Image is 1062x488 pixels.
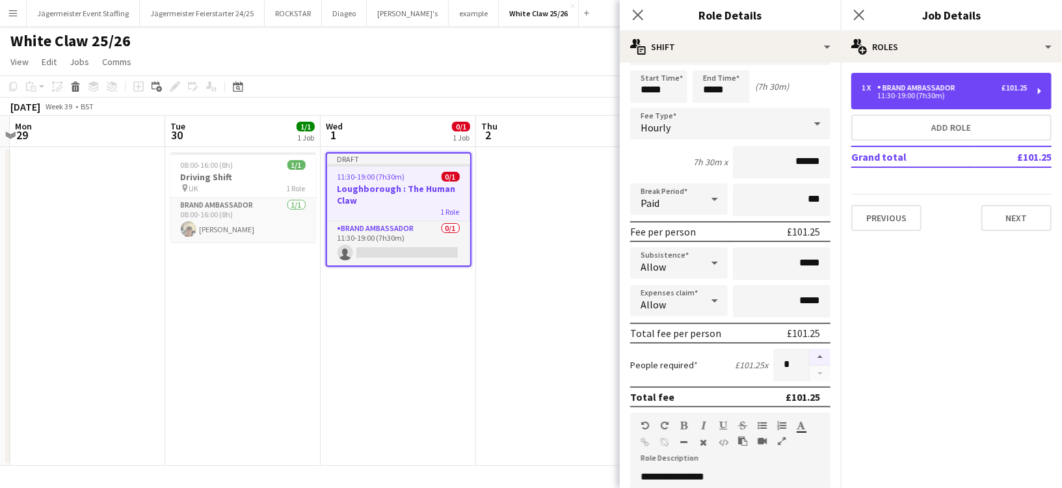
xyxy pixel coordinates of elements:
[43,102,75,111] span: Week 39
[327,183,470,206] h3: Loughborough : The Human Claw
[102,56,131,68] span: Comms
[620,7,841,23] h3: Role Details
[170,198,316,242] app-card-role: Brand Ambassador1/108:00-16:00 (8h)[PERSON_NAME]
[735,359,768,371] div: £101.25 x
[15,120,32,132] span: Mon
[630,359,698,371] label: People required
[755,81,789,92] div: (7h 30m)
[5,53,34,70] a: View
[660,420,669,431] button: Redo
[499,1,579,26] button: White Claw 25/26
[810,349,830,366] button: Increase
[81,102,94,111] div: BST
[680,420,689,431] button: Bold
[787,327,820,340] div: £101.25
[641,298,666,311] span: Allow
[449,1,499,26] button: example
[27,1,140,26] button: Jägermeister Event Staffing
[13,128,32,142] span: 29
[322,1,367,26] button: Diageo
[862,92,1028,99] div: 11:30-19:00 (7h30m)
[630,327,721,340] div: Total fee per person
[719,437,728,448] button: HTML Code
[324,128,343,142] span: 1
[630,390,674,403] div: Total fee
[326,152,471,267] app-job-card: Draft11:30-19:00 (7h30m)0/1Loughborough : The Human Claw1 RoleBrand Ambassador0/111:30-19:00 (7h30m)
[442,172,460,182] span: 0/1
[170,152,316,242] app-job-card: 08:00-16:00 (8h)1/1Driving Shift UK1 RoleBrand Ambassador1/108:00-16:00 (8h)[PERSON_NAME]
[699,420,708,431] button: Italic
[630,225,696,238] div: Fee per person
[974,146,1052,167] td: £101.25
[777,436,786,446] button: Fullscreen
[841,7,1062,23] h3: Job Details
[441,207,460,217] span: 1 Role
[64,53,94,70] a: Jobs
[981,205,1052,231] button: Next
[327,221,470,265] app-card-role: Brand Ambassador0/111:30-19:00 (7h30m)
[786,390,820,403] div: £101.25
[877,83,961,92] div: Brand Ambassador
[851,115,1052,141] button: Add role
[1002,83,1028,92] div: £101.25
[641,121,670,134] span: Hourly
[297,122,315,131] span: 1/1
[10,56,29,68] span: View
[641,260,666,273] span: Allow
[680,437,689,448] button: Horizontal Line
[787,225,820,238] div: £101.25
[10,100,40,113] div: [DATE]
[265,1,322,26] button: ROCKSTAR
[287,160,306,170] span: 1/1
[738,436,747,446] button: Paste as plain text
[719,420,728,431] button: Underline
[693,156,728,168] div: 7h 30m x
[140,1,265,26] button: Jägermeister Feierstarter 24/25
[777,420,786,431] button: Ordered List
[738,420,747,431] button: Strikethrough
[841,31,1062,62] div: Roles
[326,120,343,132] span: Wed
[862,83,877,92] div: 1 x
[758,420,767,431] button: Unordered List
[641,420,650,431] button: Undo
[297,133,314,142] div: 1 Job
[42,56,57,68] span: Edit
[851,146,974,167] td: Grand total
[189,183,199,193] span: UK
[170,171,316,183] h3: Driving Shift
[641,197,659,210] span: Paid
[797,420,806,431] button: Text Color
[287,183,306,193] span: 1 Role
[70,56,89,68] span: Jobs
[758,436,767,446] button: Insert video
[10,31,131,51] h1: White Claw 25/26
[170,120,185,132] span: Tue
[327,154,470,164] div: Draft
[851,205,922,231] button: Previous
[367,1,449,26] button: [PERSON_NAME]'s
[620,31,841,62] div: Shift
[453,133,470,142] div: 1 Job
[481,120,498,132] span: Thu
[97,53,137,70] a: Comms
[168,128,185,142] span: 30
[36,53,62,70] a: Edit
[181,160,233,170] span: 08:00-16:00 (8h)
[699,437,708,448] button: Clear Formatting
[479,128,498,142] span: 2
[338,172,405,182] span: 11:30-19:00 (7h30m)
[452,122,470,131] span: 0/1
